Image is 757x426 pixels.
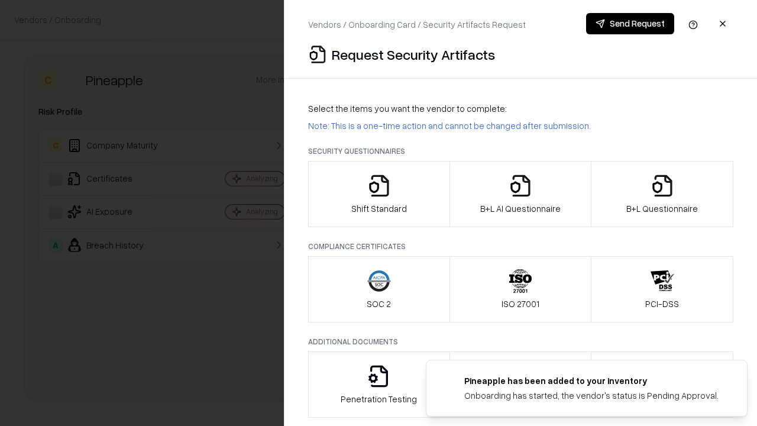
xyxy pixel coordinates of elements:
button: Shift Standard [308,161,450,227]
div: Pineapple has been added to your inventory [464,375,719,387]
p: B+L Questionnaire [626,202,698,215]
p: Security Questionnaires [308,146,733,156]
button: Privacy Policy [449,351,592,418]
p: Note: This is a one-time action and cannot be changed after submission. [308,120,733,132]
p: Vendors / Onboarding Card / Security Artifacts Request [308,18,526,31]
p: Shift Standard [351,202,407,215]
p: B+L AI Questionnaire [480,202,561,215]
div: Onboarding has started, the vendor's status is Pending Approval. [464,389,719,402]
button: Penetration Testing [308,351,450,418]
p: Additional Documents [308,337,733,347]
p: Penetration Testing [341,393,417,405]
button: ISO 27001 [449,256,592,322]
p: Compliance Certificates [308,241,733,251]
button: Data Processing Agreement [591,351,733,418]
img: pineappleenergy.com [441,375,455,389]
button: B+L Questionnaire [591,161,733,227]
p: Request Security Artifacts [332,45,495,64]
p: Select the items you want the vendor to complete: [308,102,733,115]
p: PCI-DSS [645,298,679,310]
button: B+L AI Questionnaire [449,161,592,227]
p: ISO 27001 [502,298,539,310]
button: PCI-DSS [591,256,733,322]
p: SOC 2 [367,298,391,310]
button: Send Request [586,13,674,34]
button: SOC 2 [308,256,450,322]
